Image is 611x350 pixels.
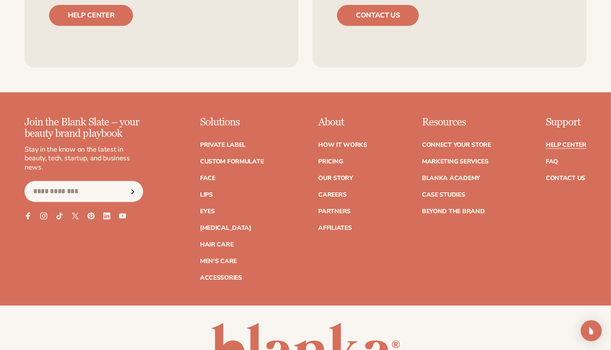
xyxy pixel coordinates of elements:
[318,117,367,128] p: About
[318,175,353,181] a: Our Story
[546,175,585,181] a: Contact Us
[318,208,351,215] a: Partners
[318,159,343,165] a: Pricing
[49,5,133,26] a: Help center
[422,142,491,148] a: Connect your store
[200,117,264,128] p: Solutions
[581,320,602,341] div: Open Intercom Messenger
[200,242,233,248] a: Hair Care
[318,142,367,148] a: How It Works
[337,5,419,26] a: Contact us
[318,225,351,231] a: Affiliates
[546,159,558,165] a: FAQ
[422,192,465,198] a: Case Studies
[200,175,215,181] a: Face
[200,208,215,215] a: Eyes
[25,117,143,140] p: Join the Blank Slate – your beauty brand playbook
[200,258,237,264] a: Men's Care
[422,117,491,128] p: Resources
[422,175,480,181] a: Blanka Academy
[422,208,485,215] a: Beyond the brand
[200,275,242,281] a: Accessories
[200,159,264,165] a: Custom formulate
[422,159,488,165] a: Marketing services
[546,117,586,128] p: Support
[200,192,213,198] a: Lips
[200,142,246,148] a: Private label
[318,192,346,198] a: Careers
[546,142,586,148] a: Help Center
[200,225,251,231] a: [MEDICAL_DATA]
[123,181,143,202] button: Subscribe
[25,145,143,172] p: Stay in the know on the latest in beauty, tech, startup, and business news.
